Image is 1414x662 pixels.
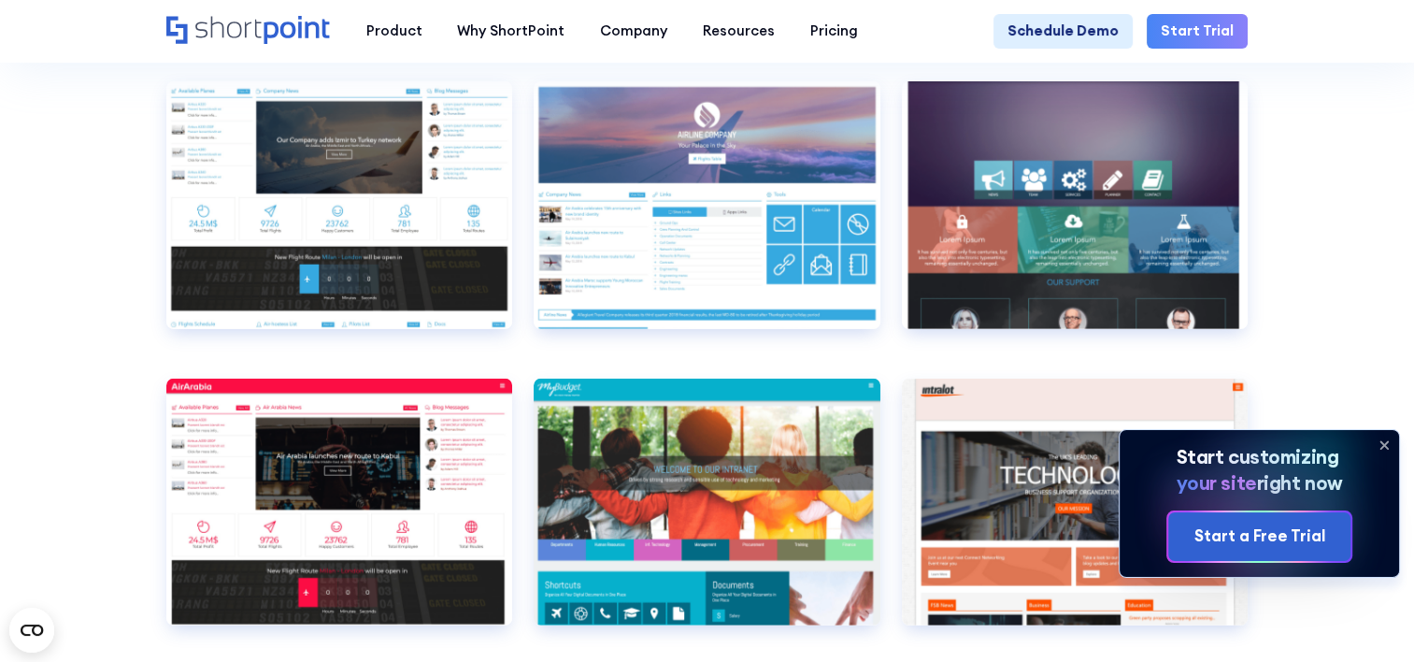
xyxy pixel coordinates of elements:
[685,14,793,50] a: Resources
[166,379,513,655] a: Branded Site 1
[582,14,685,50] a: Company
[365,21,421,42] div: Product
[810,21,858,42] div: Pricing
[902,379,1249,655] a: Branded Site 3
[457,21,564,42] div: Why ShortPoint
[902,81,1249,357] a: Bold Intranet
[534,379,880,655] a: Branded Site 2
[703,21,775,42] div: Resources
[349,14,440,50] a: Product
[1168,512,1350,562] a: Start a Free Trial
[166,81,513,357] a: Airlines 1
[9,608,54,653] button: Open CMP widget
[439,14,582,50] a: Why ShortPoint
[1147,14,1248,50] a: Start Trial
[993,14,1133,50] a: Schedule Demo
[1194,525,1325,549] div: Start a Free Trial
[1078,446,1414,662] iframe: Chat Widget
[600,21,667,42] div: Company
[534,81,880,357] a: Airlines 2
[166,16,331,46] a: Home
[793,14,876,50] a: Pricing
